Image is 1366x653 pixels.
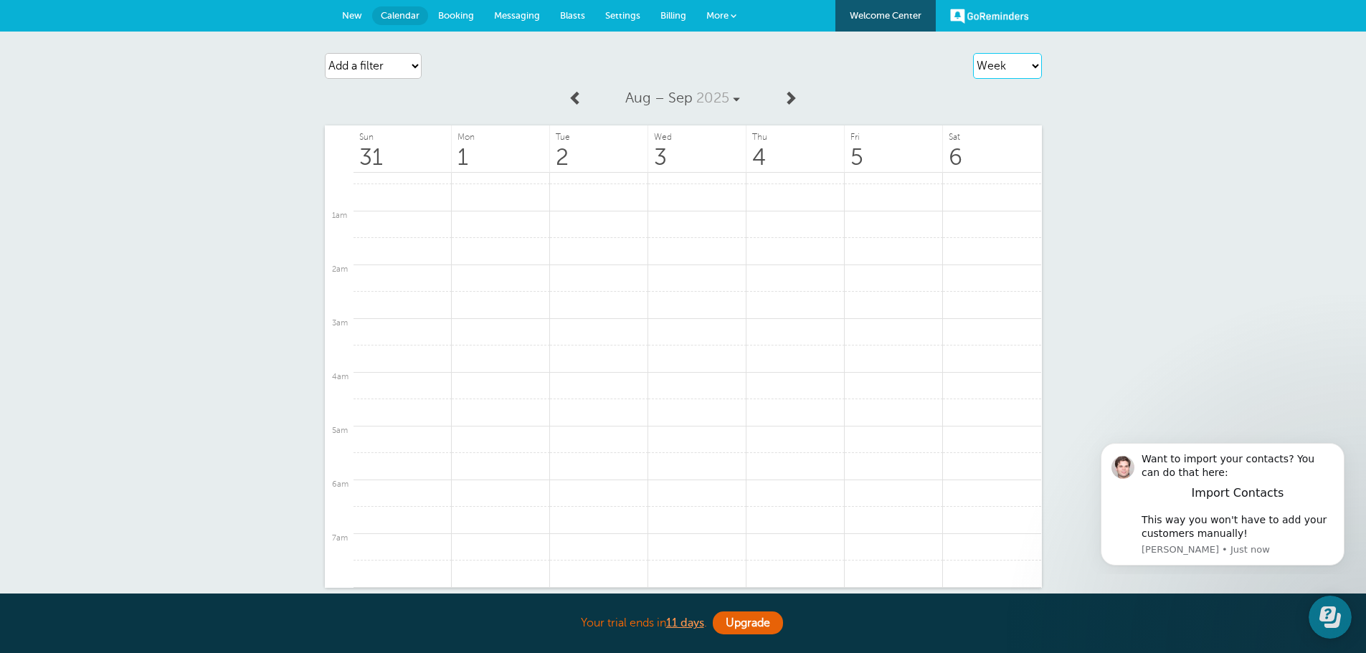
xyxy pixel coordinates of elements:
span: 6 [943,144,1041,171]
div: 2am [332,264,352,274]
span: Sat [943,125,1041,144]
span: Messaging [494,10,540,21]
div: 4am [332,372,352,381]
span: 31 [354,144,451,171]
span: 4 [746,144,844,171]
a: 11 days [666,616,704,629]
div: 6am [332,480,352,489]
span: Blasts [560,10,585,21]
span: Fri [845,125,942,144]
span: 2 [550,144,648,171]
span: More [706,10,729,21]
span: Thu [746,125,844,144]
span: New [342,10,362,21]
span: Tue [550,125,648,144]
div: 8am [332,587,352,596]
div: 7am [332,533,352,543]
span: Settings [605,10,640,21]
a: Upgrade [713,611,783,634]
span: 1 [452,144,549,171]
span: Mon [452,125,549,144]
span: Billing [660,10,686,21]
span: Sun [354,125,451,144]
span: Wed [648,125,746,144]
span: Booking [438,10,474,21]
div: 3am [332,318,352,328]
span: 2025 [696,90,729,106]
span: 5 [845,144,942,171]
div: 1am [332,211,352,220]
a: Aug – Sep 2025 [590,82,775,114]
iframe: Resource center [1309,596,1352,639]
div: Your trial ends in . [325,608,1042,639]
span: 3 [648,144,746,171]
span: Calendar [381,10,419,21]
a: Calendar [372,6,428,25]
div: 5am [332,426,352,435]
iframe: Intercom notifications message [1079,430,1366,574]
span: Aug – Sep [625,90,693,106]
